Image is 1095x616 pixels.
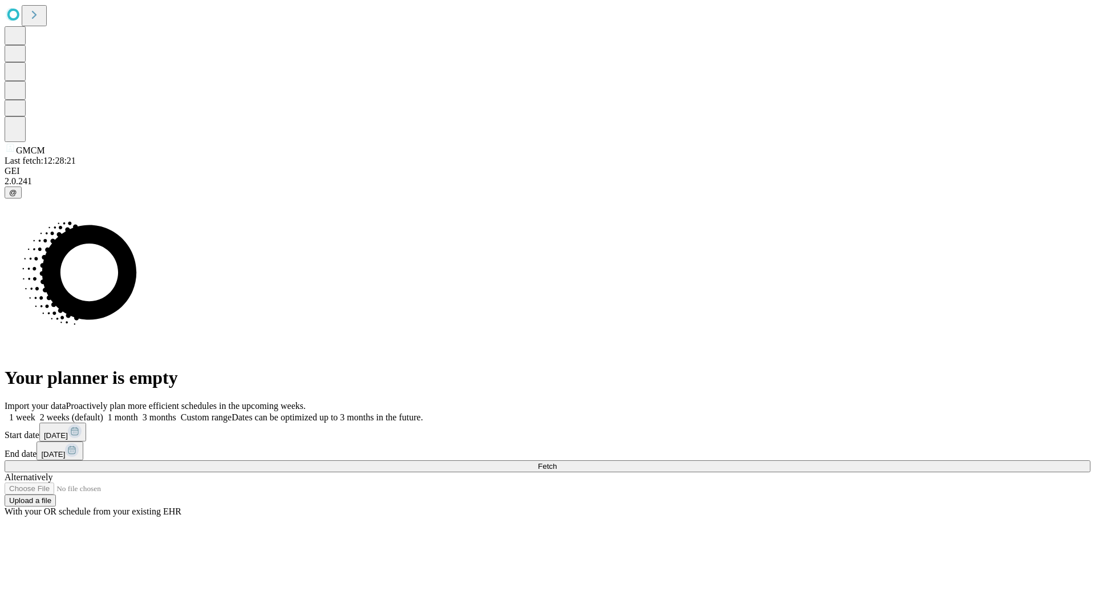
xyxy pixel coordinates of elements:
[16,145,45,155] span: GMCM
[5,495,56,506] button: Upload a file
[5,460,1090,472] button: Fetch
[5,506,181,516] span: With your OR schedule from your existing EHR
[5,472,52,482] span: Alternatively
[143,412,176,422] span: 3 months
[9,188,17,197] span: @
[5,176,1090,187] div: 2.0.241
[5,401,66,411] span: Import your data
[66,401,306,411] span: Proactively plan more efficient schedules in the upcoming weeks.
[36,441,83,460] button: [DATE]
[181,412,232,422] span: Custom range
[5,156,76,165] span: Last fetch: 12:28:21
[39,423,86,441] button: [DATE]
[538,462,557,471] span: Fetch
[232,412,423,422] span: Dates can be optimized up to 3 months in the future.
[44,431,68,440] span: [DATE]
[40,412,103,422] span: 2 weeks (default)
[5,423,1090,441] div: Start date
[9,412,35,422] span: 1 week
[5,166,1090,176] div: GEI
[5,441,1090,460] div: End date
[5,367,1090,388] h1: Your planner is empty
[41,450,65,459] span: [DATE]
[5,187,22,198] button: @
[108,412,138,422] span: 1 month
